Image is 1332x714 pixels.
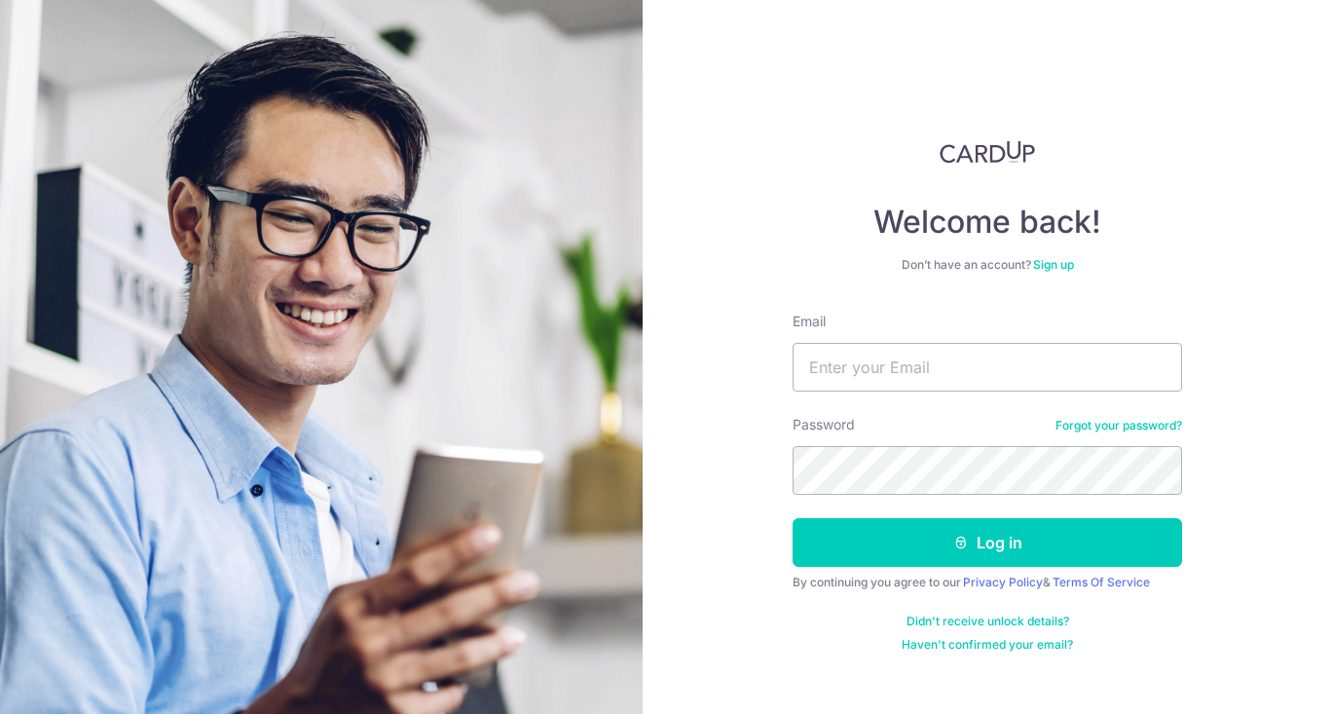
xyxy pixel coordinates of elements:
[1055,418,1182,433] a: Forgot your password?
[793,575,1182,590] div: By continuing you agree to our &
[1033,257,1074,272] a: Sign up
[1053,575,1150,589] a: Terms Of Service
[906,614,1069,629] a: Didn't receive unlock details?
[793,415,855,434] label: Password
[793,343,1182,392] input: Enter your Email
[793,518,1182,567] button: Log in
[793,203,1182,242] h4: Welcome back!
[793,312,826,331] label: Email
[963,575,1043,589] a: Privacy Policy
[793,257,1182,273] div: Don’t have an account?
[902,637,1073,653] a: Haven't confirmed your email?
[940,140,1035,164] img: CardUp Logo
